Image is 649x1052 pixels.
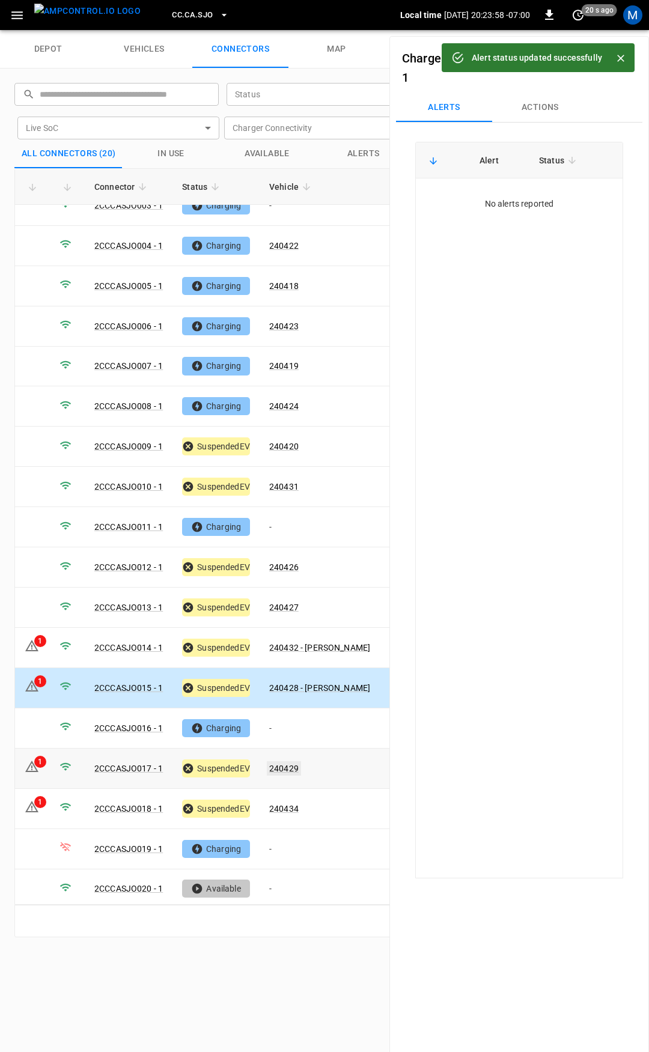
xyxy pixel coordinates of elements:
td: 0.00 kW [380,668,458,708]
td: 9.40 kW [380,347,458,387]
a: 2CCCASJO014 - 1 [94,643,163,652]
div: 1 [34,675,46,687]
a: 2CCCASJO019 - 1 [94,844,163,854]
a: 2CCCASJO018 - 1 [94,804,163,813]
a: map [288,30,385,68]
span: Vehicle [269,180,314,194]
div: Charging [182,317,250,335]
td: - [260,507,380,547]
button: in use [123,139,219,168]
td: 0.00 kW [380,789,458,829]
a: 240422 [269,241,299,251]
a: Charger 2CCCASJO015 [402,51,529,65]
a: 240428 - [PERSON_NAME] [269,683,370,693]
span: 20 s ago [582,4,617,16]
a: 240419 [269,361,299,371]
td: 4.70 kW [380,186,458,226]
div: Charging [182,237,250,255]
button: Actions [492,93,588,122]
td: 9.30 kW [380,386,458,427]
td: 0.00 kW [380,547,458,588]
a: 2CCCASJO004 - 1 [94,241,163,251]
a: 2CCCASJO016 - 1 [94,723,163,733]
td: - kW [380,869,458,910]
div: SuspendedEV [182,679,250,697]
td: - [260,708,380,749]
a: 2CCCASJO003 - 1 [94,201,163,210]
td: 0.00 kW [380,749,458,789]
div: Charging [182,840,250,858]
a: 2CCCASJO010 - 1 [94,482,163,491]
h6: - [402,49,598,87]
div: SuspendedEV [182,558,250,576]
a: 2CCCASJO009 - 1 [94,442,163,451]
div: SuspendedEV [182,478,250,496]
a: 2CCCASJO005 - 1 [94,281,163,291]
span: Status [539,153,580,168]
td: - [260,186,380,226]
span: Status [182,180,223,194]
div: Connectors submenus tabs [396,93,642,122]
a: 2CCCASJO007 - 1 [94,361,163,371]
button: CC.CA.SJO [167,4,233,27]
a: 240418 [269,281,299,291]
a: 2CCCASJO017 - 1 [94,764,163,773]
div: Alert status updated successfully [472,47,602,68]
button: Available [219,139,315,168]
a: 2CCCASJO020 - 1 [94,884,163,893]
a: 240434 [269,804,299,813]
td: 9.60 kW [380,829,458,869]
div: SuspendedEV [182,598,250,616]
div: Charging [182,196,250,214]
td: 0.00 kW [380,427,458,467]
div: 1 [34,756,46,768]
img: ampcontrol.io logo [34,4,141,19]
div: Charging [182,277,250,295]
a: 240426 [269,562,299,572]
a: 2CCCASJO011 - 1 [94,522,163,532]
div: Charging [182,357,250,375]
td: - [260,869,380,910]
div: 1 [34,796,46,808]
td: - [260,829,380,869]
p: Local time [400,9,442,21]
a: 2CCCASJO006 - 1 [94,321,163,331]
div: SuspendedEV [182,800,250,818]
div: No alerts reported [435,198,603,210]
a: connectors [192,30,288,68]
div: Available [182,880,250,898]
td: 0.00 kW [380,588,458,628]
a: 2CCCASJO013 - 1 [94,603,163,612]
span: Connector [94,180,150,194]
button: All Connectors (20) [14,139,123,168]
td: 9.30 kW [380,306,458,347]
button: set refresh interval [568,5,588,25]
a: 240432 - [PERSON_NAME] [269,643,370,652]
a: 240424 [269,401,299,411]
a: vehicles [96,30,192,68]
td: 9.60 kW [380,708,458,749]
button: Close [612,49,630,67]
div: SuspendedEV [182,759,250,777]
p: [DATE] 20:23:58 -07:00 [444,9,530,21]
td: 0.00 kW [380,628,458,668]
td: 3.70 kW [380,266,458,306]
button: Alerts [315,139,412,168]
a: 240429 [267,761,301,776]
td: 9.50 kW [380,507,458,547]
div: Charging [182,518,250,536]
a: 2CCCASJO015 - 1 [94,683,163,693]
a: 240423 [269,321,299,331]
a: 2CCCASJO012 - 1 [94,562,163,572]
button: Alerts [396,93,492,122]
div: 1 [34,635,46,647]
div: profile-icon [623,5,642,25]
div: SuspendedEV [182,639,250,657]
td: 0.00 kW [380,467,458,507]
a: 240420 [269,442,299,451]
div: SuspendedEV [182,437,250,455]
div: Charging [182,397,250,415]
div: Charging [182,719,250,737]
a: 240431 [269,482,299,491]
a: 240427 [269,603,299,612]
